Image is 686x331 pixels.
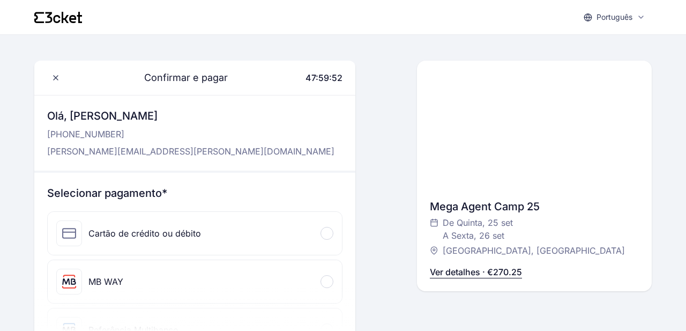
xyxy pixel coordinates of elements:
[47,128,334,141] p: [PHONE_NUMBER]
[305,72,342,83] span: 47:59:52
[88,275,123,288] div: MB WAY
[88,227,201,240] div: Cartão de crédito ou débito
[596,12,632,23] p: Português
[47,108,334,123] h3: Olá, [PERSON_NAME]
[47,186,342,201] h3: Selecionar pagamento*
[430,199,639,214] div: Mega Agent Camp 25
[443,244,625,257] span: [GEOGRAPHIC_DATA], [GEOGRAPHIC_DATA]
[443,216,513,242] span: De Quinta, 25 set A Sexta, 26 set
[131,70,228,85] span: Confirmar e pagar
[430,266,522,278] p: Ver detalhes · €270.25
[47,145,334,158] p: [PERSON_NAME][EMAIL_ADDRESS][PERSON_NAME][DOMAIN_NAME]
